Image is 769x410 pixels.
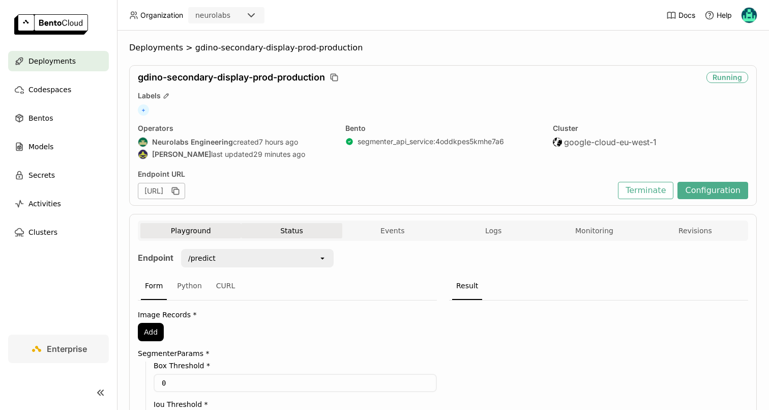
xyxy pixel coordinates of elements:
span: Organization [140,11,183,20]
button: Events [342,223,443,238]
button: Monitoring [544,223,644,238]
span: + [138,104,149,116]
div: [URL] [138,183,185,199]
span: Enterprise [47,344,87,354]
a: Codespaces [8,79,109,100]
button: Add [138,323,164,341]
span: Clusters [28,226,57,238]
button: Revisions [645,223,746,238]
div: Bento [345,124,541,133]
a: Activities [8,194,109,214]
span: Logs [485,226,501,235]
div: last updated [138,149,333,159]
div: Cluster [553,124,748,133]
div: Labels [138,91,748,100]
label: Iou Threshold * [154,400,437,408]
strong: Endpoint [138,253,173,263]
span: gdino-secondary-display-prod-production [138,72,325,83]
img: Calin Cojocaru [742,8,757,23]
strong: [PERSON_NAME] [152,150,211,159]
div: Python [173,272,206,300]
a: Docs [666,10,695,20]
div: CURL [212,272,240,300]
a: Deployments [8,51,109,71]
img: Farouk Ghallabi [138,150,147,159]
span: 29 minutes ago [253,150,305,159]
div: created [138,137,333,147]
span: Deployments [129,43,183,53]
input: Selected /predict. [217,253,218,263]
span: gdino-secondary-display-prod-production [195,43,363,53]
button: Configuration [677,182,748,199]
span: Help [717,11,732,20]
span: > [183,43,195,53]
a: Secrets [8,165,109,185]
div: Operators [138,124,333,133]
span: Secrets [28,169,55,181]
div: Running [706,72,748,83]
a: Models [8,136,109,157]
a: Enterprise [8,335,109,363]
span: Docs [678,11,695,20]
a: segmenter_api_service:4oddkpes5kmhe7a6 [358,137,504,146]
strong: Neurolabs Engineering [152,138,233,147]
div: Result [452,272,482,300]
button: Terminate [618,182,673,199]
label: SegmenterParams * [138,349,437,358]
span: Activities [28,198,61,210]
span: 7 hours ago [259,138,298,147]
div: /predict [188,253,216,263]
a: Clusters [8,222,109,242]
span: Bentos [28,112,53,124]
div: neurolabs [195,10,230,20]
div: Endpoint URL [138,170,613,179]
span: Deployments [28,55,76,67]
label: Box Threshold * [154,362,437,370]
div: Help [704,10,732,20]
button: Playground [140,223,241,238]
span: google-cloud-eu-west-1 [564,137,657,147]
a: Bentos [8,108,109,128]
nav: Breadcrumbs navigation [129,43,757,53]
span: Models [28,141,53,153]
img: logo [14,14,88,35]
div: Form [141,272,167,300]
input: Selected neurolabs. [231,11,232,21]
button: Status [241,223,342,238]
svg: open [318,254,327,262]
label: Image Records * [138,311,437,319]
span: Codespaces [28,84,71,96]
img: Neurolabs Engineering [138,138,147,147]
